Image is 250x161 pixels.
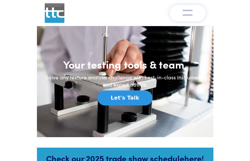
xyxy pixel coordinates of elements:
img: ttc_logo_1x1_v1.0.png [45,3,64,23]
img: menu-v1.0.png [183,8,192,16]
h6: Solve any texture analysis challenge with best-in-class instruments and expert advice. [45,73,206,88]
h1: Your testing tools & team. [45,58,206,71]
button: Toggle navigation [170,5,206,21]
button: Let's Talk [97,90,153,105]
